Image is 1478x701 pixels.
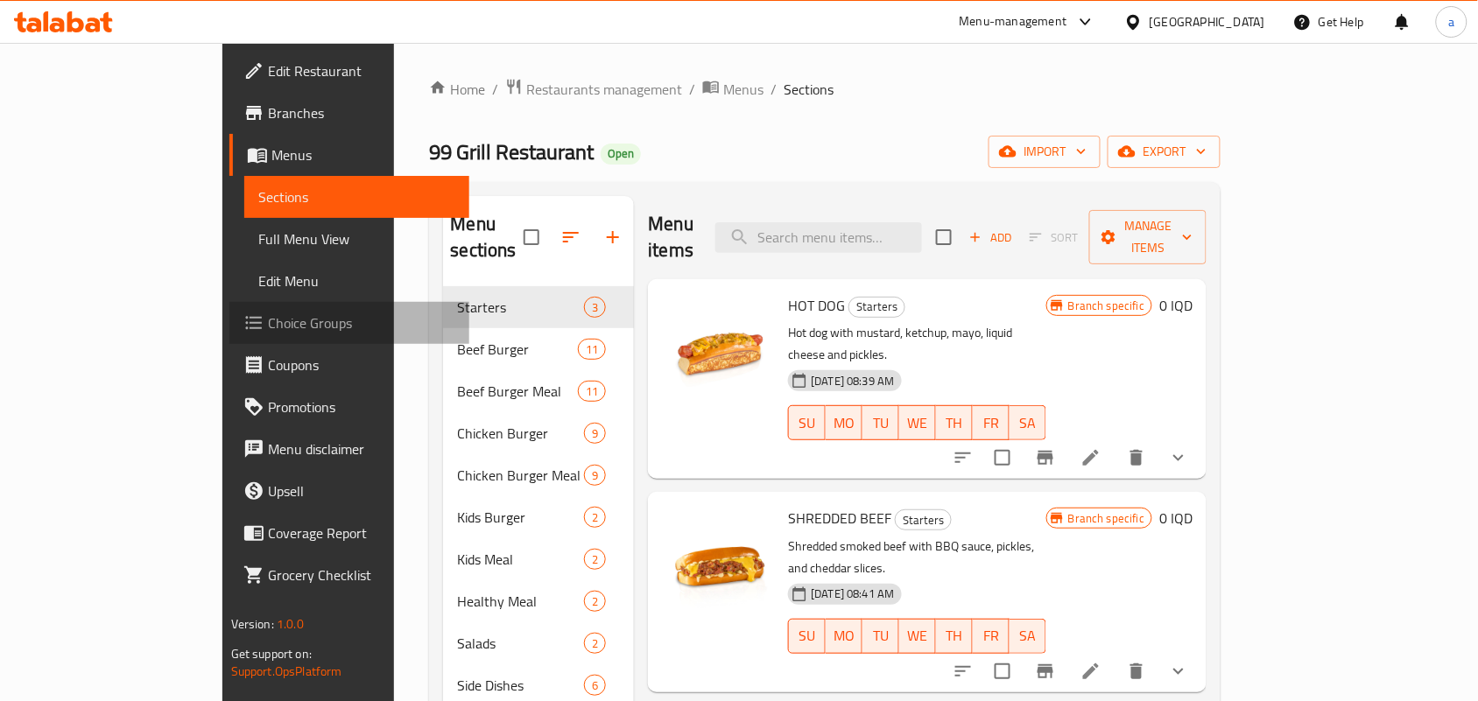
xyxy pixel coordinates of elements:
span: HOT DOG [788,292,845,319]
span: [DATE] 08:39 AM [804,373,901,389]
div: Chicken Burger Meal9 [443,454,634,496]
span: Edit Menu [258,270,455,291]
span: Salads [457,633,584,654]
div: Beef Burger Meal11 [443,370,634,412]
span: 9 [585,425,605,442]
li: / [771,79,777,100]
span: Add item [962,224,1018,251]
span: import [1003,141,1087,163]
span: WE [906,410,929,436]
span: Starters [849,297,904,317]
a: Promotions [229,386,469,428]
span: 9 [585,467,605,484]
button: SA [1010,405,1046,440]
span: 11 [579,383,605,400]
span: MO [833,410,855,436]
div: Open [601,144,641,165]
div: items [584,297,606,318]
div: items [584,591,606,612]
a: Sections [244,176,469,218]
span: Beef Burger [457,339,578,360]
span: Kids Burger [457,507,584,528]
span: Select to update [984,653,1021,690]
span: Starters [457,297,584,318]
button: export [1108,136,1221,168]
button: TH [936,619,973,654]
span: TU [869,410,892,436]
span: Open [601,146,641,161]
span: TU [869,623,892,648]
li: / [689,79,695,100]
h6: 0 IQD [1159,506,1193,530]
a: Coverage Report [229,512,469,554]
a: Edit menu item [1080,661,1101,682]
nav: breadcrumb [429,78,1221,101]
div: Kids Meal2 [443,538,634,580]
button: TU [862,619,899,654]
div: items [584,423,606,444]
div: items [584,507,606,528]
li: / [492,79,498,100]
span: Sort sections [550,216,592,258]
span: Coupons [268,354,455,375]
span: Restaurants management [526,79,682,100]
button: FR [973,619,1010,654]
a: Menus [229,134,469,176]
span: Version: [231,613,274,635]
span: Starters [896,510,951,530]
button: WE [899,405,936,440]
span: 99 Grill Restaurant [429,132,594,172]
a: Upsell [229,470,469,512]
span: Select section [926,219,962,256]
div: Kids Meal [457,549,584,570]
span: Healthy Meal [457,591,584,612]
div: items [578,339,606,360]
span: Menus [271,144,455,165]
a: Restaurants management [505,78,682,101]
span: Menus [723,79,764,100]
div: Starters [848,297,905,318]
span: Choice Groups [268,312,455,333]
span: Upsell [268,480,455,501]
button: Branch-specific-item [1024,650,1066,692]
button: SU [788,405,826,440]
span: SU [796,623,819,648]
div: Healthy Meal2 [443,580,634,622]
button: import [989,136,1101,168]
div: Chicken Burger Meal [457,465,584,486]
div: items [578,381,606,402]
p: Hot dog with mustard, ketchup, mayo, liquid cheese and pickles. [788,322,1046,366]
span: 6 [585,677,605,694]
div: items [584,549,606,570]
span: export [1122,141,1207,163]
span: [DATE] 08:41 AM [804,585,901,602]
div: items [584,633,606,654]
div: Starters3 [443,286,634,328]
span: 11 [579,341,605,358]
h2: Menu items [648,211,694,263]
span: Coverage Report [268,522,455,543]
span: TH [943,410,966,436]
h6: 0 IQD [1159,293,1193,318]
span: Branch specific [1061,510,1151,527]
span: 1.0.0 [277,613,304,635]
button: TH [936,405,973,440]
button: TU [862,405,899,440]
a: Choice Groups [229,302,469,344]
button: WE [899,619,936,654]
span: Chicken Burger [457,423,584,444]
a: Menu disclaimer [229,428,469,470]
span: SA [1017,623,1039,648]
a: Support.OpsPlatform [231,660,342,683]
div: Menu-management [960,11,1067,32]
span: 2 [585,593,605,610]
button: MO [826,405,862,440]
span: Add [967,228,1014,248]
div: Side Dishes [457,675,584,696]
button: FR [973,405,1010,440]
